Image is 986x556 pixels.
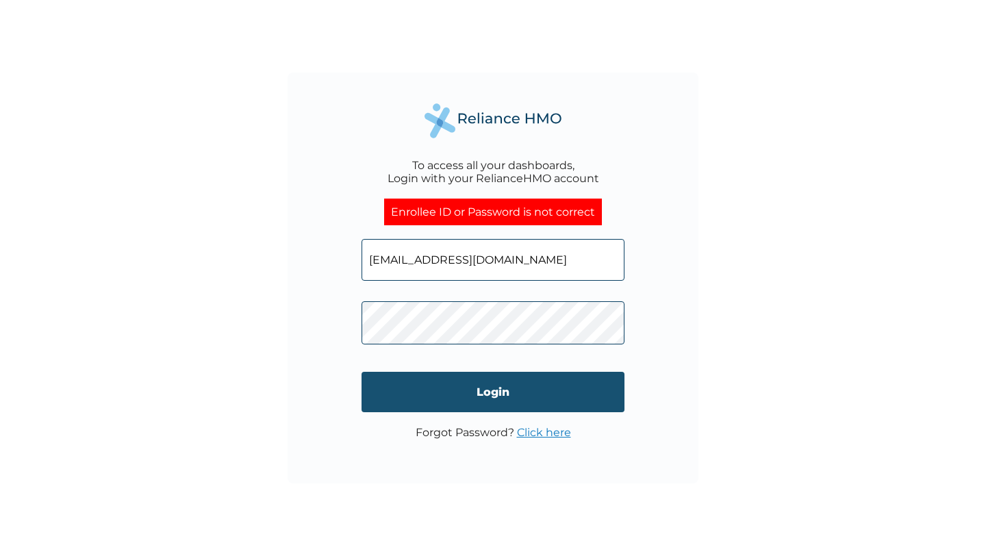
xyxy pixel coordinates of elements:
[362,239,624,281] input: Email address or HMO ID
[517,426,571,439] a: Click here
[384,199,602,225] div: Enrollee ID or Password is not correct
[425,103,561,138] img: Reliance Health's Logo
[362,372,624,412] input: Login
[416,426,571,439] p: Forgot Password?
[388,159,599,185] div: To access all your dashboards, Login with your RelianceHMO account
